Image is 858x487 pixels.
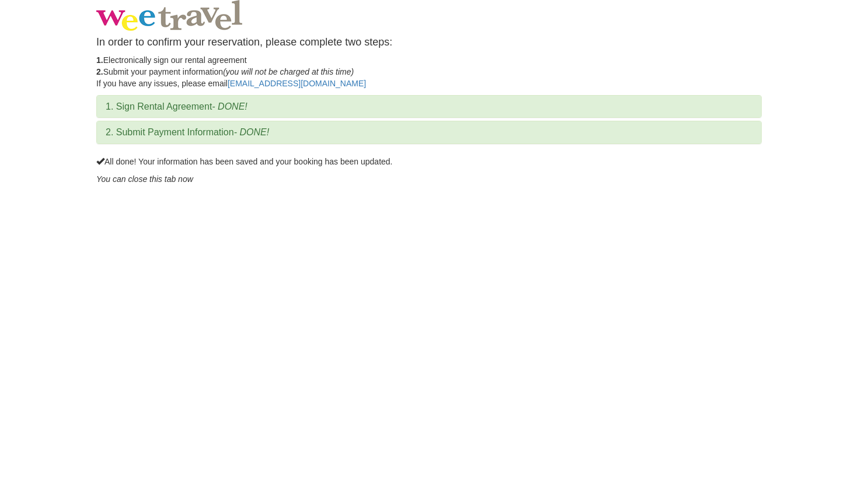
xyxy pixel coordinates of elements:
em: You can close this tab now [96,174,193,184]
em: (you will not be charged at this time) [223,67,354,76]
strong: 2. [96,67,103,76]
em: - DONE! [234,127,269,137]
h3: 2. Submit Payment Information [106,127,752,138]
a: [EMAIL_ADDRESS][DOMAIN_NAME] [228,79,366,88]
em: - DONE! [212,101,247,111]
p: All done! Your information has been saved and your booking has been updated. [96,156,762,167]
strong: 1. [96,55,103,65]
h4: In order to confirm your reservation, please complete two steps: [96,37,762,48]
p: Electronically sign our rental agreement Submit your payment information If you have any issues, ... [96,54,762,89]
h3: 1. Sign Rental Agreement [106,101,752,112]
